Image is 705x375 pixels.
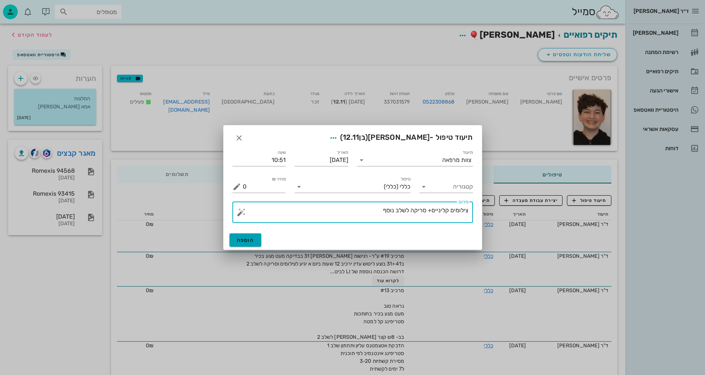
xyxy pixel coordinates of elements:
label: תיעוד [463,150,473,155]
label: שעה [278,150,286,155]
span: הוספה [237,237,254,243]
span: (בן ) [340,133,368,142]
span: כללי [400,183,410,190]
span: [PERSON_NAME] [368,133,430,142]
button: מחיר ₪ appended action [232,182,241,191]
label: מחיר ₪ [272,176,286,182]
span: תיעוד טיפול - [327,131,473,145]
label: תאריך [336,150,348,155]
label: טיפול [401,176,410,182]
span: 12.11 [343,133,359,142]
label: פירוט [459,199,469,205]
button: הוספה [229,233,262,247]
span: (כללי) [384,183,398,190]
div: תיעודצוות מרפאה [357,154,473,166]
div: צוות מרפאה [442,157,471,163]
